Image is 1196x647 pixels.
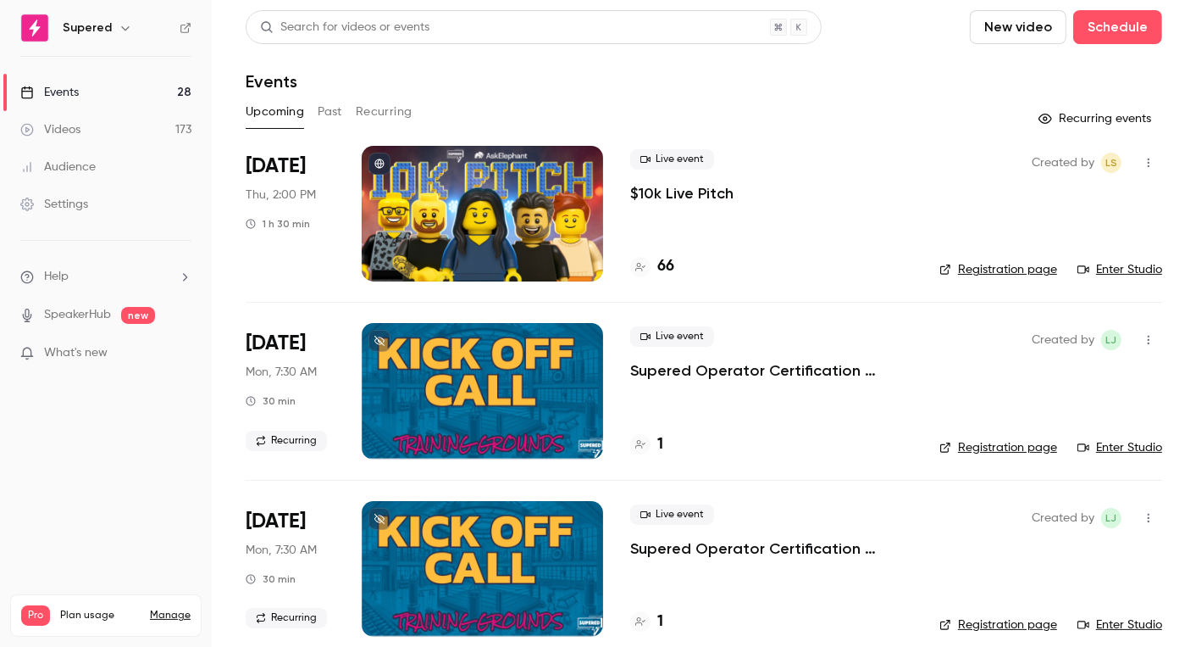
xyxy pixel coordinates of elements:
[1101,153,1121,173] span: Lindsey Smith
[1077,616,1162,633] a: Enter Studio
[1106,330,1117,350] span: LJ
[630,326,714,347] span: Live event
[171,346,191,361] iframe: Noticeable Trigger
[939,439,1057,456] a: Registration page
[630,611,663,633] a: 1
[1032,330,1094,350] span: Created by
[20,268,191,286] li: help-dropdown-opener
[970,10,1066,44] button: New video
[21,14,48,42] img: Supered
[246,330,306,357] span: [DATE]
[246,71,297,92] h1: Events
[630,433,663,456] a: 1
[657,611,663,633] h4: 1
[20,159,96,176] div: Audience
[630,183,734,204] a: $10k Live Pitch
[1101,508,1121,528] span: Lindsay John
[630,538,912,559] a: Supered Operator Certification ⚡️via⚡️ Training Grounds: Kickoff Call
[1032,153,1094,173] span: Created by
[630,255,674,278] a: 66
[121,307,155,324] span: new
[20,196,88,213] div: Settings
[318,98,342,125] button: Past
[246,364,317,381] span: Mon, 7:30 AM
[246,501,335,637] div: Sep 8 Mon, 9:30 AM (America/New York)
[657,433,663,456] h4: 1
[260,19,429,36] div: Search for videos or events
[246,217,310,231] div: 1 h 30 min
[630,505,714,525] span: Live event
[44,344,108,362] span: What's new
[246,153,306,180] span: [DATE]
[246,394,296,408] div: 30 min
[1105,153,1117,173] span: LS
[1031,105,1162,132] button: Recurring events
[1073,10,1162,44] button: Schedule
[44,268,69,286] span: Help
[20,121,80,138] div: Videos
[1077,439,1162,456] a: Enter Studio
[939,616,1057,633] a: Registration page
[44,306,111,324] a: SpeakerHub
[246,98,304,125] button: Upcoming
[939,261,1057,278] a: Registration page
[246,431,327,451] span: Recurring
[657,255,674,278] h4: 66
[1032,508,1094,528] span: Created by
[356,98,413,125] button: Recurring
[246,508,306,535] span: [DATE]
[246,146,335,282] div: Aug 28 Thu, 2:00 PM (America/Denver)
[246,187,316,204] span: Thu, 2:00 PM
[21,605,50,626] span: Pro
[20,84,79,101] div: Events
[60,609,140,622] span: Plan usage
[246,608,327,628] span: Recurring
[246,542,317,559] span: Mon, 7:30 AM
[630,149,714,170] span: Live event
[246,323,335,459] div: Sep 1 Mon, 9:30 AM (America/New York)
[150,609,191,622] a: Manage
[63,20,112,36] h6: Supered
[1106,508,1117,528] span: LJ
[1077,261,1162,278] a: Enter Studio
[630,360,912,381] a: Supered Operator Certification ⚡️via⚡️ Training Grounds: Kickoff Call
[246,572,296,586] div: 30 min
[1101,330,1121,350] span: Lindsay John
